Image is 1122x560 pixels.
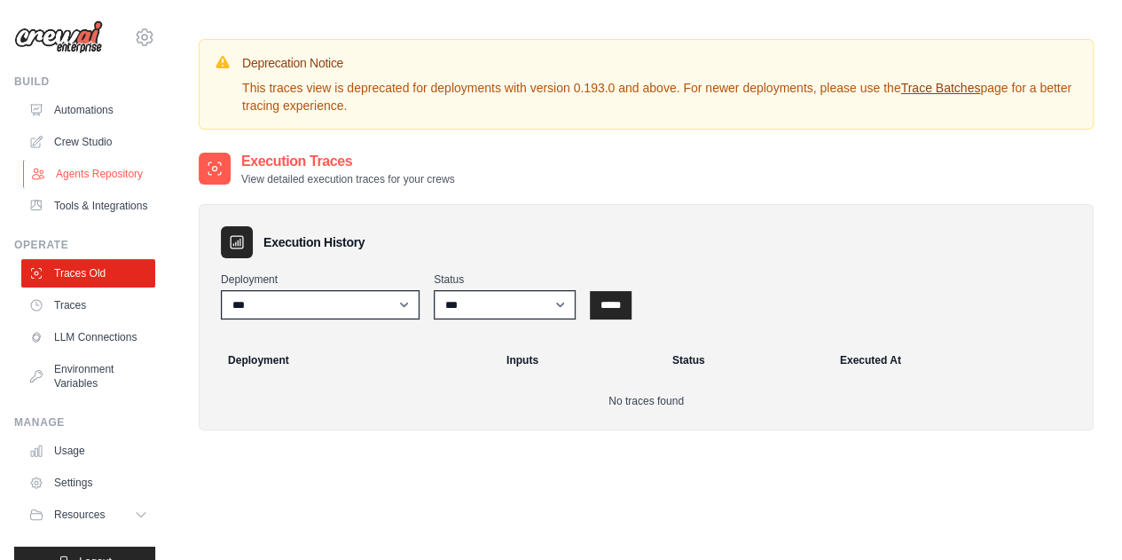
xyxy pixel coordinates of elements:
[242,54,1079,72] h3: Deprecation Notice
[14,238,155,252] div: Operate
[21,501,155,529] button: Resources
[21,291,155,319] a: Traces
[221,272,420,287] label: Deployment
[496,341,662,380] th: Inputs
[21,355,155,398] a: Environment Variables
[207,341,496,380] th: Deployment
[21,323,155,351] a: LLM Connections
[54,508,105,522] span: Resources
[662,341,829,380] th: Status
[21,469,155,497] a: Settings
[241,151,455,172] h2: Execution Traces
[263,233,365,251] h3: Execution History
[23,160,157,188] a: Agents Repository
[14,20,103,54] img: Logo
[21,437,155,465] a: Usage
[221,394,1071,408] p: No traces found
[434,272,576,287] label: Status
[242,79,1079,114] p: This traces view is deprecated for deployments with version 0.193.0 and above. For newer deployme...
[14,415,155,430] div: Manage
[829,341,1086,380] th: Executed At
[241,172,455,186] p: View detailed execution traces for your crews
[14,75,155,89] div: Build
[900,81,980,95] a: Trace Batches
[21,259,155,288] a: Traces Old
[21,192,155,220] a: Tools & Integrations
[21,128,155,156] a: Crew Studio
[21,96,155,124] a: Automations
